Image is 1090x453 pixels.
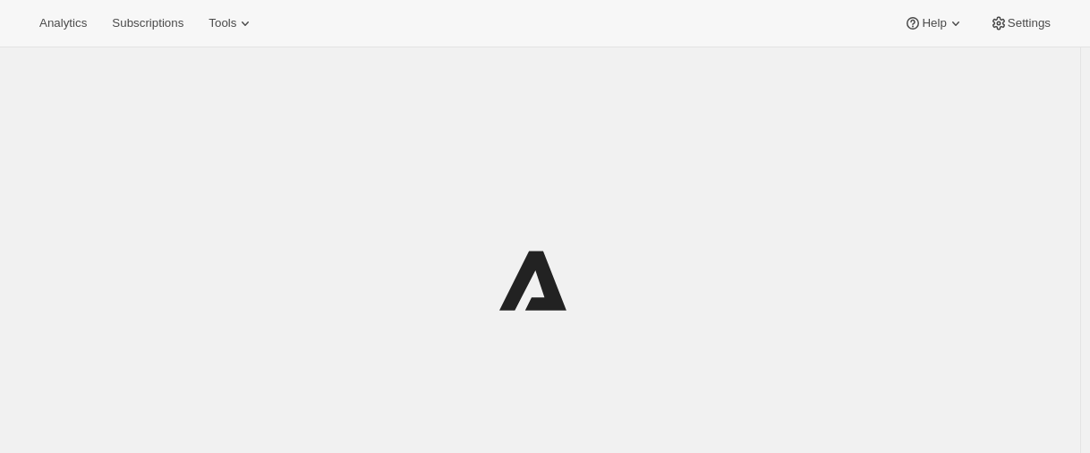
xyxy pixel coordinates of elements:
button: Settings [979,11,1061,36]
span: Help [922,16,946,30]
span: Analytics [39,16,87,30]
span: Tools [209,16,236,30]
button: Subscriptions [101,11,194,36]
button: Analytics [29,11,98,36]
span: Settings [1008,16,1051,30]
button: Help [893,11,975,36]
button: Tools [198,11,265,36]
span: Subscriptions [112,16,183,30]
